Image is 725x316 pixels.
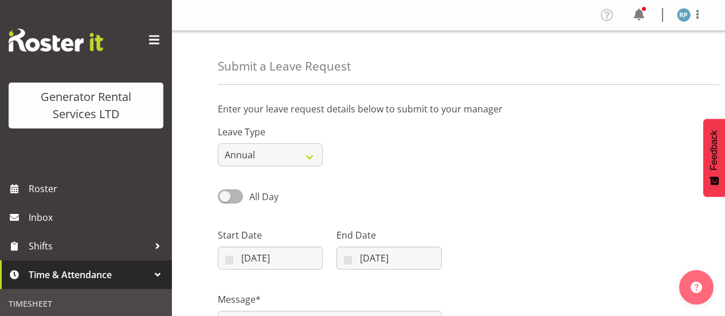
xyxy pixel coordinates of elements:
[691,282,702,293] img: help-xxl-2.png
[218,292,442,306] label: Message*
[218,125,323,139] label: Leave Type
[703,119,725,197] button: Feedback - Show survey
[29,180,166,197] span: Roster
[9,29,103,52] img: Rosterit website logo
[709,130,719,170] span: Feedback
[29,209,166,226] span: Inbox
[20,88,152,123] div: Generator Rental Services LTD
[3,292,169,315] div: Timesheet
[218,247,323,270] input: Click to select...
[218,228,323,242] label: Start Date
[29,237,149,255] span: Shifts
[336,228,441,242] label: End Date
[677,8,691,22] img: ryan-paulsen3623.jpg
[249,190,279,203] span: All Day
[29,266,149,283] span: Time & Attendance
[218,102,679,116] p: Enter your leave request details below to submit to your manager
[336,247,441,270] input: Click to select...
[218,60,351,73] h4: Submit a Leave Request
